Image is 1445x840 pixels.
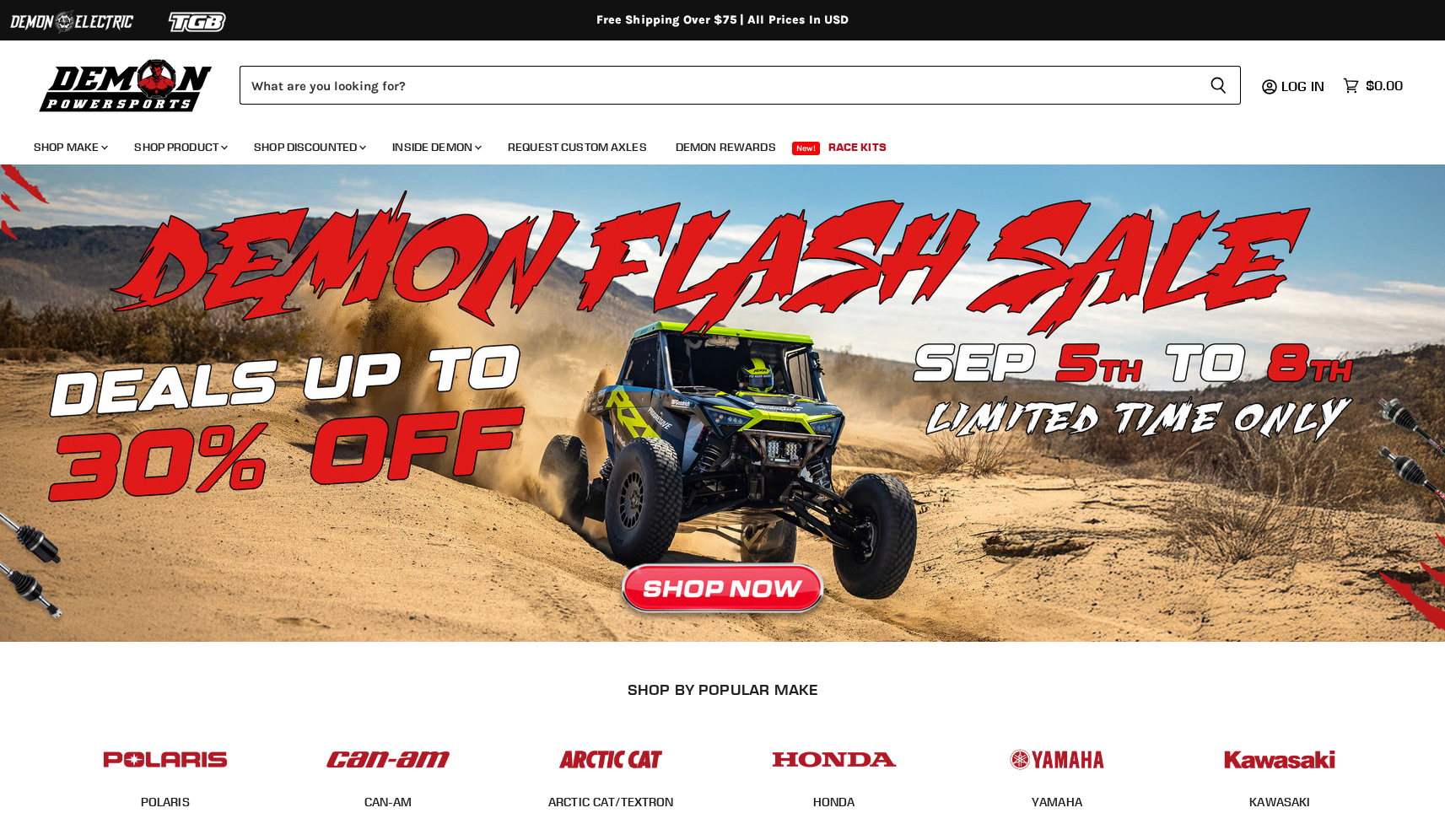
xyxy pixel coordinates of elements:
a: KAWASAKI [1249,794,1310,810]
button: Search [1196,66,1241,105]
ul: Main menu [21,123,1399,164]
form: Product [240,66,1241,105]
a: Shop Discounted [241,130,376,164]
span: POLARIS [141,794,190,811]
img: POPULAR_MAKE_logo_6_76e8c46f-2d1e-4ecc-b320-194822857d41.jpg [1214,734,1345,785]
span: ARCTIC CAT/TEXTRON [548,794,674,811]
a: Shop Make [21,130,118,164]
a: CAN-AM [364,794,412,810]
img: POPULAR_MAKE_logo_1_adc20308-ab24-48c4-9fac-e3c1a623d575.jpg [322,734,454,785]
img: Demon Electric Logo 2 [8,6,135,38]
a: Demon Rewards [663,130,789,164]
a: POLARIS [141,794,190,810]
a: Inside Demon [380,130,492,164]
a: Race Kits [816,130,899,164]
a: Request Custom Axles [495,130,660,164]
a: $0.00 [1334,73,1411,98]
span: CAN-AM [364,794,412,811]
input: Search [240,66,1196,105]
a: Log in [1274,78,1334,94]
h2: SHOP BY POPULAR MAKE [68,681,1377,698]
span: KAWASAKI [1249,794,1310,811]
a: HONDA [813,794,855,810]
span: New! [792,142,821,155]
span: $0.00 [1366,78,1403,94]
span: Log in [1281,78,1324,94]
img: TGB Logo 2 [135,6,262,38]
a: ARCTIC CAT/TEXTRON [548,794,674,810]
img: POPULAR_MAKE_logo_3_027535af-6171-4c5e-a9bc-f0eccd05c5d6.jpg [545,734,677,785]
a: YAMAHA [1032,794,1082,810]
img: POPULAR_MAKE_logo_5_20258e7f-293c-4aac-afa8-159eaa299126.jpg [991,734,1123,785]
div: Free Shipping Over $75 | All Prices In USD [48,13,1398,28]
a: Shop Product [121,130,238,164]
span: HONDA [813,794,855,811]
span: YAMAHA [1032,794,1082,811]
img: POPULAR_MAKE_logo_2_dba48cf1-af45-46d4-8f73-953a0f002620.jpg [100,734,231,785]
img: POPULAR_MAKE_logo_4_4923a504-4bac-4306-a1be-165a52280178.jpg [768,734,900,785]
img: Demon Powersports [34,55,218,115]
